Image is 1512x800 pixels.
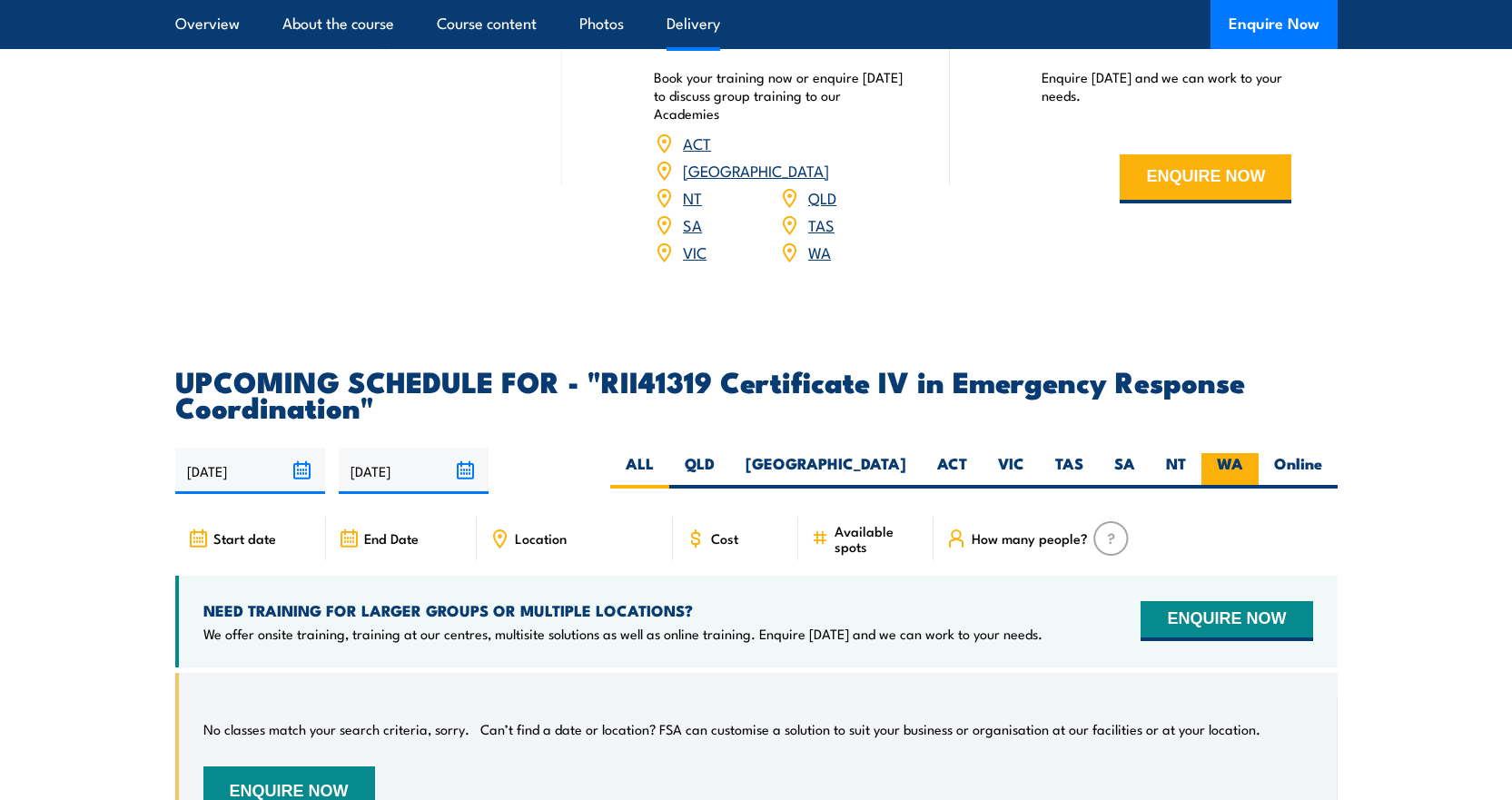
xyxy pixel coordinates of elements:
p: No classes match your search criteria, sorry. [203,720,469,738]
label: QLD [669,453,730,489]
p: Enquire [DATE] and we can work to your needs. [1042,68,1292,104]
h2: UPCOMING SCHEDULE FOR - "RII41319 Certificate IV in Emergency Response Coordination" [175,368,1338,419]
span: Start date [213,530,276,546]
label: Online [1259,453,1338,489]
a: NT [683,186,702,208]
a: ACT [683,132,711,153]
button: ENQUIRE NOW [1141,601,1312,641]
span: Location [515,530,567,546]
a: [GEOGRAPHIC_DATA] [683,159,829,181]
span: Available spots [835,523,921,554]
label: ALL [610,453,669,489]
span: End Date [364,530,419,546]
span: How many people? [972,530,1088,546]
label: TAS [1040,453,1099,489]
label: SA [1099,453,1151,489]
p: Can’t find a date or location? FSA can customise a solution to suit your business or organisation... [480,720,1260,738]
p: Book your training now or enquire [DATE] to discuss group training to our Academies [654,68,904,123]
label: VIC [983,453,1040,489]
a: TAS [808,213,835,235]
h4: NEED TRAINING FOR LARGER GROUPS OR MULTIPLE LOCATIONS? [203,600,1043,620]
a: SA [683,213,702,235]
a: QLD [808,186,836,208]
input: From date [175,448,325,494]
label: NT [1151,453,1201,489]
p: We offer onsite training, training at our centres, multisite solutions as well as online training... [203,625,1043,643]
label: WA [1201,453,1259,489]
label: [GEOGRAPHIC_DATA] [730,453,922,489]
a: VIC [683,241,707,262]
label: ACT [922,453,983,489]
input: To date [339,448,489,494]
span: Cost [711,530,738,546]
a: WA [808,241,831,262]
button: ENQUIRE NOW [1120,154,1291,203]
